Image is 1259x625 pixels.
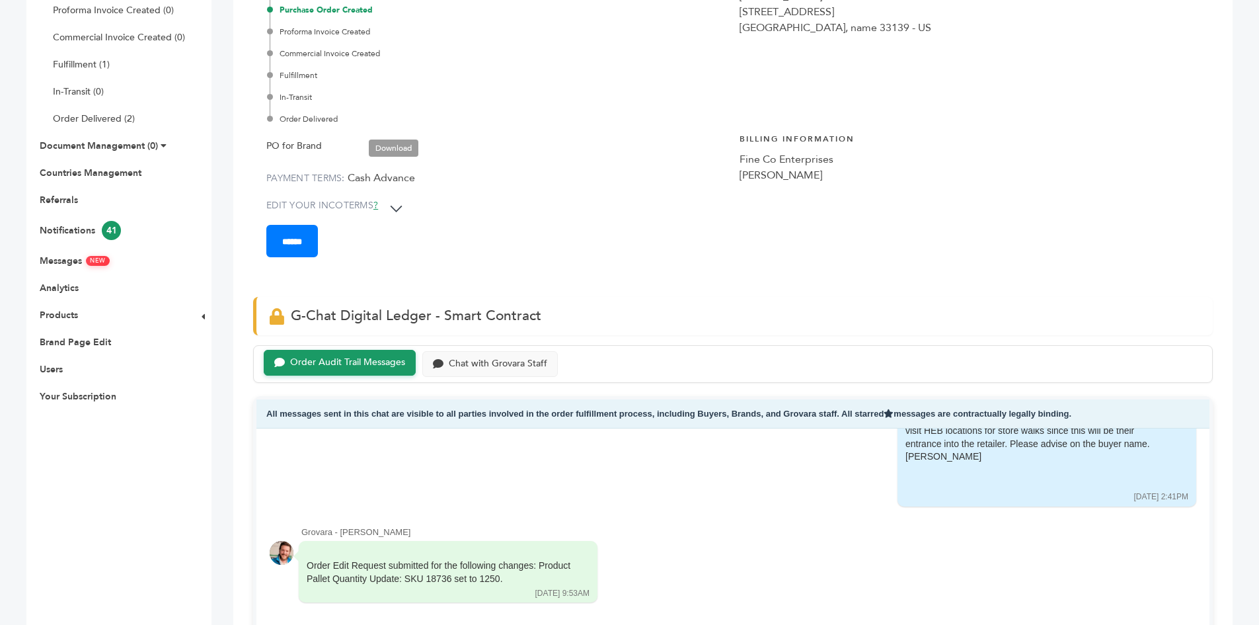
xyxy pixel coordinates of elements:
a: Your Subscription [40,390,116,403]
a: Referrals [40,194,78,206]
span: NEW [86,256,110,266]
a: Users [40,363,63,376]
div: Chat with Grovara Staff [449,358,547,370]
a: Analytics [40,282,79,294]
div: Proforma Invoice Created [270,26,726,38]
div: In-Transit [270,91,726,103]
span: Cash Advance [348,171,415,185]
div: Commercial Invoice Created [270,48,726,60]
div: [STREET_ADDRESS] [740,4,1200,20]
a: Countries Management [40,167,141,179]
div: Fulfillment [270,69,726,81]
a: Download [369,140,418,157]
div: Order Audit Trail Messages [290,357,405,368]
div: Grovara - [PERSON_NAME] [301,526,1196,538]
a: Fulfillment (1) [53,58,110,71]
a: In-Transit (0) [53,85,104,98]
span: 41 [102,221,121,240]
span: G-Chat Digital Ledger - Smart Contract [291,306,541,325]
a: Products [40,309,78,321]
a: Proforma Invoice Created (0) [53,4,174,17]
a: MessagesNEW [40,255,110,267]
div: [DATE] 2:41PM [1134,491,1188,503]
div: Fine Co Enterprises [740,151,1200,167]
div: [PERSON_NAME] [740,167,1200,183]
label: PAYMENT TERMS: [266,172,345,185]
a: Notifications41 [40,224,121,237]
a: Commercial Invoice Created (0) [53,31,185,44]
div: All messages sent in this chat are visible to all parties involved in the order fulfillment proce... [256,399,1209,429]
div: Order Delivered [270,113,726,125]
div: Order Edit Request submitted for the following changes: Product Pallet Quantity Update: SKU 18736... [307,560,571,585]
a: Order Delivered (2) [53,112,135,125]
div: [PERSON_NAME] [905,450,1170,464]
h4: Billing Information [740,124,1200,151]
div: Purchase Order Created [270,4,726,16]
div: [GEOGRAPHIC_DATA], name 33139 - US [740,20,1200,36]
label: EDIT YOUR INCOTERMS [266,199,378,212]
div: [DATE] 9:53AM [535,588,590,599]
a: Document Management (0) [40,140,158,152]
a: ? [373,199,378,212]
label: PO for Brand [266,138,322,154]
a: Brand Page Edit [40,336,111,349]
